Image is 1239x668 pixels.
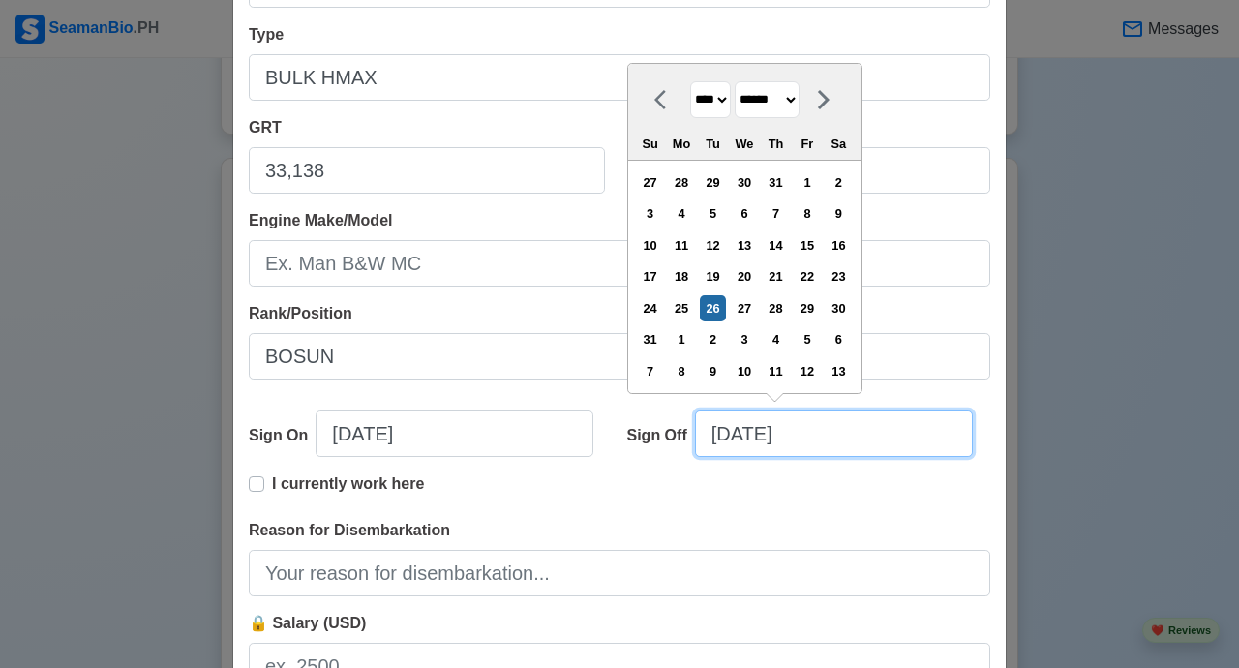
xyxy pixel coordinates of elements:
div: Choose Monday, September 1st, 2025 [668,326,694,352]
input: Bulk, Container, etc. [249,54,990,101]
div: Sign On [249,424,316,447]
div: Choose Tuesday, August 19th, 2025 [700,263,726,289]
div: Choose Sunday, August 17th, 2025 [637,263,663,289]
span: Engine Make/Model [249,212,392,228]
div: Choose Thursday, September 4th, 2025 [763,326,789,352]
span: GRT [249,119,282,136]
div: Sa [826,131,852,157]
div: Choose Friday, September 12th, 2025 [794,358,820,384]
div: Choose Monday, August 25th, 2025 [668,295,694,321]
div: Choose Thursday, August 28th, 2025 [763,295,789,321]
input: 33922 [249,147,605,194]
div: Choose Wednesday, August 6th, 2025 [731,200,757,227]
div: Choose Saturday, September 13th, 2025 [826,358,852,384]
div: Choose Tuesday, July 29th, 2025 [700,169,726,196]
span: Rank/Position [249,305,352,321]
div: Mo [668,131,694,157]
div: Choose Thursday, July 31st, 2025 [763,169,789,196]
div: Choose Saturday, August 23rd, 2025 [826,263,852,289]
div: Choose Tuesday, September 2nd, 2025 [700,326,726,352]
div: Choose Thursday, September 11th, 2025 [763,358,789,384]
div: Choose Monday, September 8th, 2025 [668,358,694,384]
div: Choose Wednesday, August 27th, 2025 [731,295,757,321]
p: I currently work here [272,472,424,496]
div: Choose Saturday, August 30th, 2025 [826,295,852,321]
div: Choose Thursday, August 21st, 2025 [763,263,789,289]
div: Choose Saturday, August 16th, 2025 [826,232,852,258]
div: Choose Sunday, August 10th, 2025 [637,232,663,258]
span: Type [249,26,284,43]
div: Choose Sunday, August 3rd, 2025 [637,200,663,227]
div: Choose Tuesday, August 12th, 2025 [700,232,726,258]
div: Choose Thursday, August 7th, 2025 [763,200,789,227]
div: Choose Sunday, August 31st, 2025 [637,326,663,352]
div: Choose Saturday, September 6th, 2025 [826,326,852,352]
div: Choose Tuesday, September 9th, 2025 [700,358,726,384]
div: Choose Friday, September 5th, 2025 [794,326,820,352]
div: Choose Sunday, September 7th, 2025 [637,358,663,384]
div: Choose Wednesday, August 13th, 2025 [731,232,757,258]
div: Choose Friday, August 22nd, 2025 [794,263,820,289]
div: Choose Monday, August 11th, 2025 [668,232,694,258]
div: Choose Sunday, July 27th, 2025 [637,169,663,196]
div: Choose Friday, August 29th, 2025 [794,295,820,321]
span: Reason for Disembarkation [249,522,450,538]
div: Choose Monday, July 28th, 2025 [668,169,694,196]
div: Su [637,131,663,157]
div: We [731,131,757,157]
input: Ex. Man B&W MC [249,240,990,287]
div: Choose Saturday, August 9th, 2025 [826,200,852,227]
div: Choose Wednesday, September 3rd, 2025 [731,326,757,352]
input: Ex: Third Officer or 3/OFF [249,333,990,380]
div: Choose Tuesday, August 5th, 2025 [700,200,726,227]
div: Choose Tuesday, August 26th, 2025 [700,295,726,321]
div: Choose Friday, August 8th, 2025 [794,200,820,227]
div: Th [763,131,789,157]
div: Choose Monday, August 18th, 2025 [668,263,694,289]
div: Tu [700,131,726,157]
div: Choose Saturday, August 2nd, 2025 [826,169,852,196]
div: Choose Friday, August 15th, 2025 [794,232,820,258]
div: Choose Friday, August 1st, 2025 [794,169,820,196]
div: Choose Wednesday, July 30th, 2025 [731,169,757,196]
div: Fr [794,131,820,157]
input: Your reason for disembarkation... [249,550,990,596]
div: Choose Wednesday, September 10th, 2025 [731,358,757,384]
div: Choose Monday, August 4th, 2025 [668,200,694,227]
div: Choose Sunday, August 24th, 2025 [637,295,663,321]
div: Choose Wednesday, August 20th, 2025 [731,263,757,289]
div: month 2025-08 [634,167,855,386]
span: 🔒 Salary (USD) [249,615,366,631]
div: Sign Off [627,424,695,447]
div: Choose Thursday, August 14th, 2025 [763,232,789,258]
